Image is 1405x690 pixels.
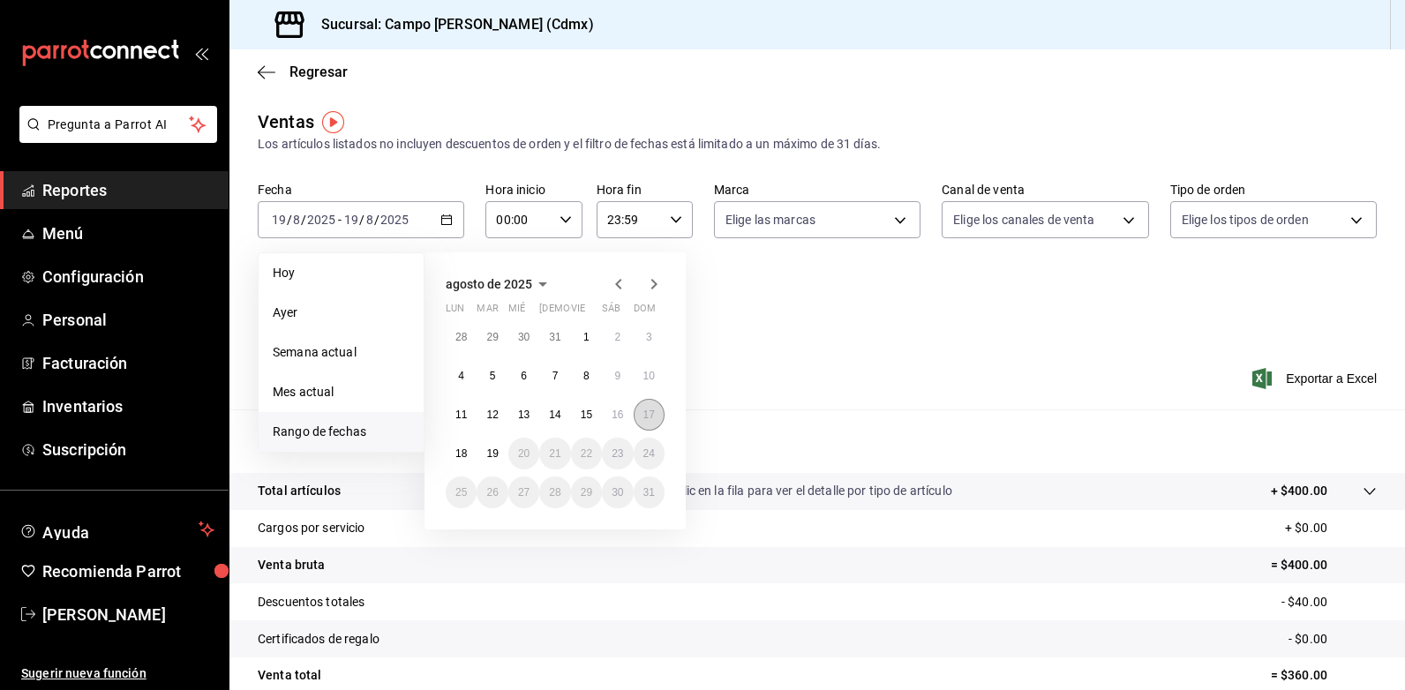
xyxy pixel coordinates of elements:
button: 17 de agosto de 2025 [634,399,665,431]
span: Ayuda [42,519,192,540]
span: Exportar a Excel [1256,368,1377,389]
abbr: martes [477,303,498,321]
button: 11 de agosto de 2025 [446,399,477,431]
p: Resumen [258,431,1377,452]
abbr: viernes [571,303,585,321]
span: Sugerir nueva función [21,664,214,683]
abbr: 27 de agosto de 2025 [518,486,530,499]
abbr: 8 de agosto de 2025 [583,370,590,382]
button: 25 de agosto de 2025 [446,476,477,508]
abbr: 22 de agosto de 2025 [581,447,592,460]
button: 10 de agosto de 2025 [634,360,665,392]
p: + $400.00 [1271,482,1327,500]
abbr: 2 de agosto de 2025 [614,331,620,343]
button: 8 de agosto de 2025 [571,360,602,392]
input: ---- [379,213,409,227]
button: 30 de julio de 2025 [508,321,539,353]
span: Suscripción [42,438,214,461]
span: Personal [42,308,214,332]
span: / [359,213,364,227]
button: 23 de agosto de 2025 [602,438,633,469]
label: Canal de venta [942,184,1148,196]
button: 20 de agosto de 2025 [508,438,539,469]
abbr: miércoles [508,303,525,321]
abbr: 30 de agosto de 2025 [612,486,623,499]
abbr: 18 de agosto de 2025 [455,447,467,460]
span: Rango de fechas [273,423,409,441]
abbr: 25 de agosto de 2025 [455,486,467,499]
button: 19 de agosto de 2025 [477,438,507,469]
img: Tooltip marker [322,111,344,133]
abbr: 16 de agosto de 2025 [612,409,623,421]
abbr: 12 de agosto de 2025 [486,409,498,421]
p: Cargos por servicio [258,519,365,537]
abbr: 1 de agosto de 2025 [583,331,590,343]
abbr: lunes [446,303,464,321]
span: Inventarios [42,394,214,418]
span: Ayer [273,304,409,322]
input: -- [292,213,301,227]
abbr: 31 de agosto de 2025 [643,486,655,499]
span: - [338,213,342,227]
button: 15 de agosto de 2025 [571,399,602,431]
button: 2 de agosto de 2025 [602,321,633,353]
abbr: 7 de agosto de 2025 [552,370,559,382]
span: agosto de 2025 [446,277,532,291]
input: -- [271,213,287,227]
span: Configuración [42,265,214,289]
a: Pregunta a Parrot AI [12,128,217,146]
abbr: 10 de agosto de 2025 [643,370,655,382]
p: Venta total [258,666,321,685]
button: 28 de agosto de 2025 [539,476,570,508]
abbr: 31 de julio de 2025 [549,331,560,343]
button: 27 de agosto de 2025 [508,476,539,508]
abbr: sábado [602,303,620,321]
span: Regresar [289,64,348,80]
abbr: 17 de agosto de 2025 [643,409,655,421]
span: Mes actual [273,383,409,401]
label: Marca [714,184,920,196]
abbr: 28 de julio de 2025 [455,331,467,343]
p: + $0.00 [1285,519,1377,537]
abbr: 11 de agosto de 2025 [455,409,467,421]
p: Total artículos [258,482,341,500]
abbr: 6 de agosto de 2025 [521,370,527,382]
button: 5 de agosto de 2025 [477,360,507,392]
label: Fecha [258,184,464,196]
button: 14 de agosto de 2025 [539,399,570,431]
span: Pregunta a Parrot AI [48,116,190,134]
button: agosto de 2025 [446,274,553,295]
button: 3 de agosto de 2025 [634,321,665,353]
button: 13 de agosto de 2025 [508,399,539,431]
span: Elige las marcas [725,211,815,229]
button: 29 de agosto de 2025 [571,476,602,508]
button: Regresar [258,64,348,80]
abbr: 3 de agosto de 2025 [646,331,652,343]
abbr: 29 de julio de 2025 [486,331,498,343]
p: = $360.00 [1271,666,1377,685]
button: 6 de agosto de 2025 [508,360,539,392]
span: / [287,213,292,227]
h3: Sucursal: Campo [PERSON_NAME] (Cdmx) [307,14,594,35]
span: Elige los tipos de orden [1182,211,1309,229]
button: 29 de julio de 2025 [477,321,507,353]
p: Descuentos totales [258,593,364,611]
abbr: jueves [539,303,643,321]
abbr: 14 de agosto de 2025 [549,409,560,421]
label: Hora fin [597,184,693,196]
input: ---- [306,213,336,227]
label: Tipo de orden [1170,184,1377,196]
p: Certificados de regalo [258,630,379,649]
button: 26 de agosto de 2025 [477,476,507,508]
abbr: 21 de agosto de 2025 [549,447,560,460]
span: / [374,213,379,227]
span: Menú [42,221,214,245]
button: 9 de agosto de 2025 [602,360,633,392]
abbr: 24 de agosto de 2025 [643,447,655,460]
span: / [301,213,306,227]
abbr: 29 de agosto de 2025 [581,486,592,499]
div: Ventas [258,109,314,135]
span: [PERSON_NAME] [42,603,214,626]
button: 21 de agosto de 2025 [539,438,570,469]
abbr: 15 de agosto de 2025 [581,409,592,421]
